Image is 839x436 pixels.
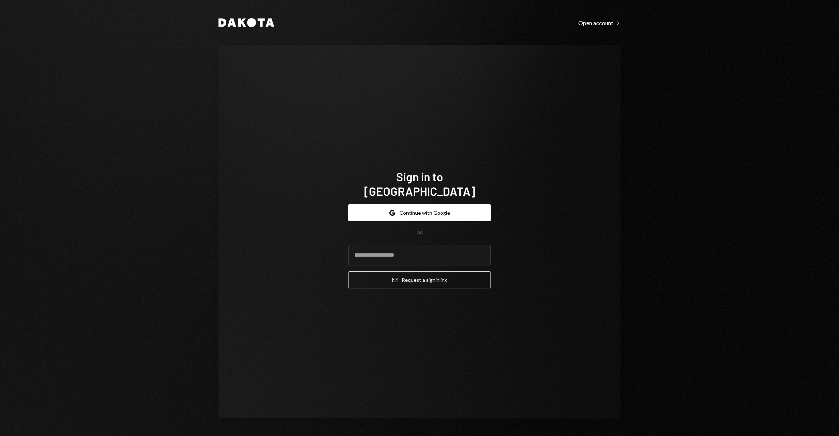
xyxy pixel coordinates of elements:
div: OR [417,230,423,236]
h1: Sign in to [GEOGRAPHIC_DATA] [348,169,491,198]
button: Continue with Google [348,204,491,221]
a: Open account [578,19,621,27]
button: Request a signinlink [348,271,491,288]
